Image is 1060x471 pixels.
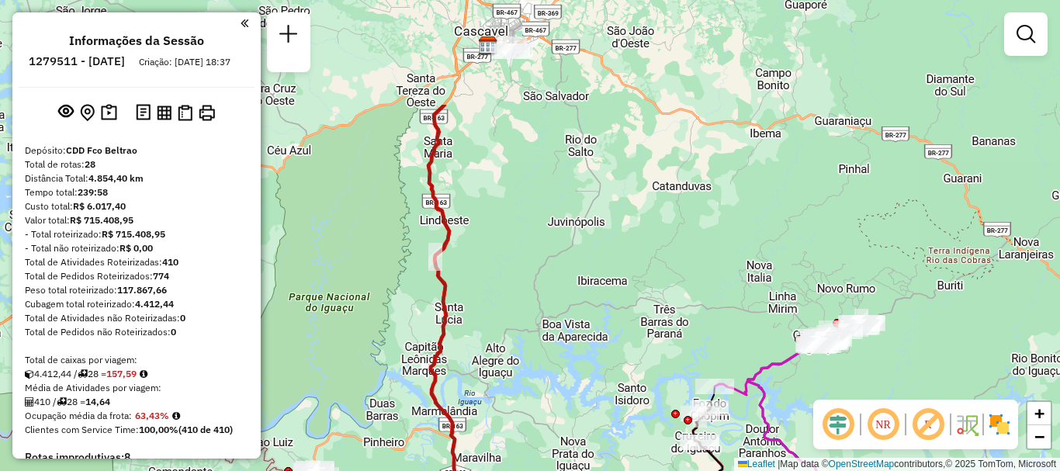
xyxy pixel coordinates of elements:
[78,369,88,379] i: Total de rotas
[25,367,248,381] div: 4.412,44 / 28 =
[102,228,165,240] strong: R$ 715.408,95
[25,397,34,407] i: Total de Atividades
[25,325,248,339] div: Total de Pedidos não Roteirizados:
[117,284,167,296] strong: 117.867,66
[819,406,857,443] span: Ocultar deslocamento
[172,411,180,421] em: Média calculada utilizando a maior ocupação (%Peso ou %Cubagem) de cada rota da sessão. Rotas cro...
[25,283,248,297] div: Peso total roteirizado:
[25,381,248,395] div: Média de Atividades por viagem:
[864,406,902,443] span: Ocultar NR
[909,406,947,443] span: Exibir rótulo
[25,185,248,199] div: Tempo total:
[1027,402,1051,425] a: Zoom in
[25,213,248,227] div: Valor total:
[55,100,77,125] button: Exibir sessão original
[25,255,248,269] div: Total de Atividades Roteirizadas:
[25,451,248,464] h4: Rotas improdutivas:
[180,312,185,324] strong: 0
[85,396,110,407] strong: 14,64
[178,424,233,435] strong: (410 de 410)
[25,269,248,283] div: Total de Pedidos Roteirizados:
[25,199,248,213] div: Custo total:
[196,102,218,124] button: Imprimir Rotas
[241,14,248,32] a: Clique aqui para minimizar o painel
[135,410,169,421] strong: 63,43%
[738,459,775,469] a: Leaflet
[98,101,120,125] button: Painel de Sugestão
[25,241,248,255] div: - Total não roteirizado:
[734,458,1060,471] div: Map data © contributors,© 2025 TomTom, Microsoft
[25,227,248,241] div: - Total roteirizado:
[175,102,196,124] button: Visualizar Romaneio
[171,326,176,338] strong: 0
[66,144,137,156] strong: CDD Fco Beltrao
[139,424,178,435] strong: 100,00%
[25,353,248,367] div: Total de caixas por viagem:
[85,158,95,170] strong: 28
[88,172,144,184] strong: 4.854,40 km
[1034,427,1044,446] span: −
[135,298,174,310] strong: 4.412,44
[25,369,34,379] i: Cubagem total roteirizado
[25,395,248,409] div: 410 / 28 =
[78,186,108,198] strong: 239:58
[124,450,130,464] strong: 8
[478,36,498,56] img: CDD Cascavel
[954,412,979,437] img: Fluxo de ruas
[25,144,248,158] div: Depósito:
[69,33,204,48] h4: Informações da Sessão
[25,171,248,185] div: Distância Total:
[153,270,169,282] strong: 774
[25,410,132,421] span: Ocupação média da frota:
[154,102,175,123] button: Visualizar relatório de Roteirização
[25,158,248,171] div: Total de rotas:
[778,459,780,469] span: |
[162,256,178,268] strong: 410
[1034,403,1044,423] span: +
[120,242,153,254] strong: R$ 0,00
[57,397,67,407] i: Total de rotas
[25,297,248,311] div: Cubagem total roteirizado:
[29,54,125,68] h6: 1279511 - [DATE]
[829,459,895,469] a: OpenStreetMap
[1027,425,1051,448] a: Zoom out
[73,200,126,212] strong: R$ 6.017,40
[1010,19,1041,50] a: Exibir filtros
[25,424,139,435] span: Clientes com Service Time:
[133,55,237,69] div: Criação: [DATE] 18:37
[25,311,248,325] div: Total de Atividades não Roteirizadas:
[273,19,304,54] a: Nova sessão e pesquisa
[140,369,147,379] i: Meta Caixas/viagem: 194,14 Diferença: -36,55
[77,101,98,125] button: Centralizar mapa no depósito ou ponto de apoio
[987,412,1012,437] img: Exibir/Ocultar setores
[133,101,154,125] button: Logs desbloquear sessão
[106,368,137,379] strong: 157,59
[70,214,133,226] strong: R$ 715.408,95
